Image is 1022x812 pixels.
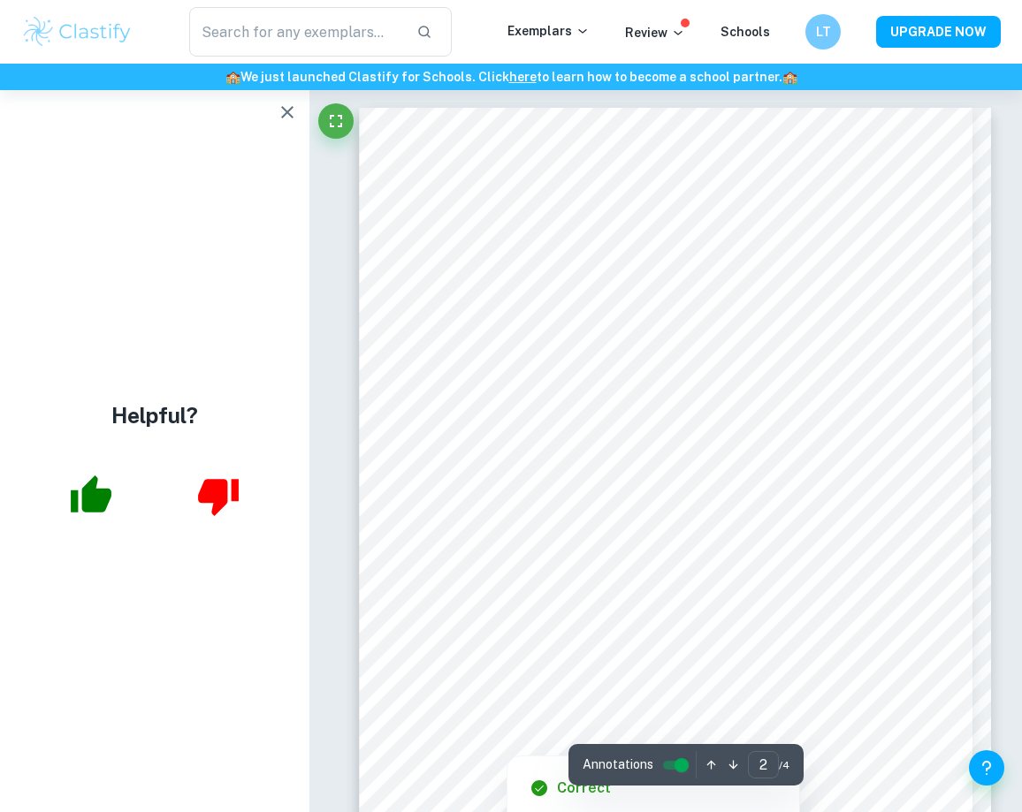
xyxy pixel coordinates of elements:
h6: We just launched Clastify for Schools. Click to learn how to become a school partner. [4,67,1018,87]
button: Fullscreen [318,103,354,139]
button: UPGRADE NOW [876,16,1001,48]
p: Exemplars [507,21,590,41]
button: Help and Feedback [969,750,1004,785]
span: / 4 [779,757,789,773]
p: Review [625,23,685,42]
span: 🏫 [225,70,240,84]
h6: LT [813,22,834,42]
span: 🏫 [782,70,797,84]
h6: Correct [557,778,611,799]
span: Annotations [583,755,653,774]
input: Search for any exemplars... [189,7,401,57]
img: Clastify logo [21,14,133,49]
a: here [509,70,537,84]
button: LT [805,14,841,49]
h4: Helpful? [111,399,198,431]
a: Schools [721,25,770,39]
